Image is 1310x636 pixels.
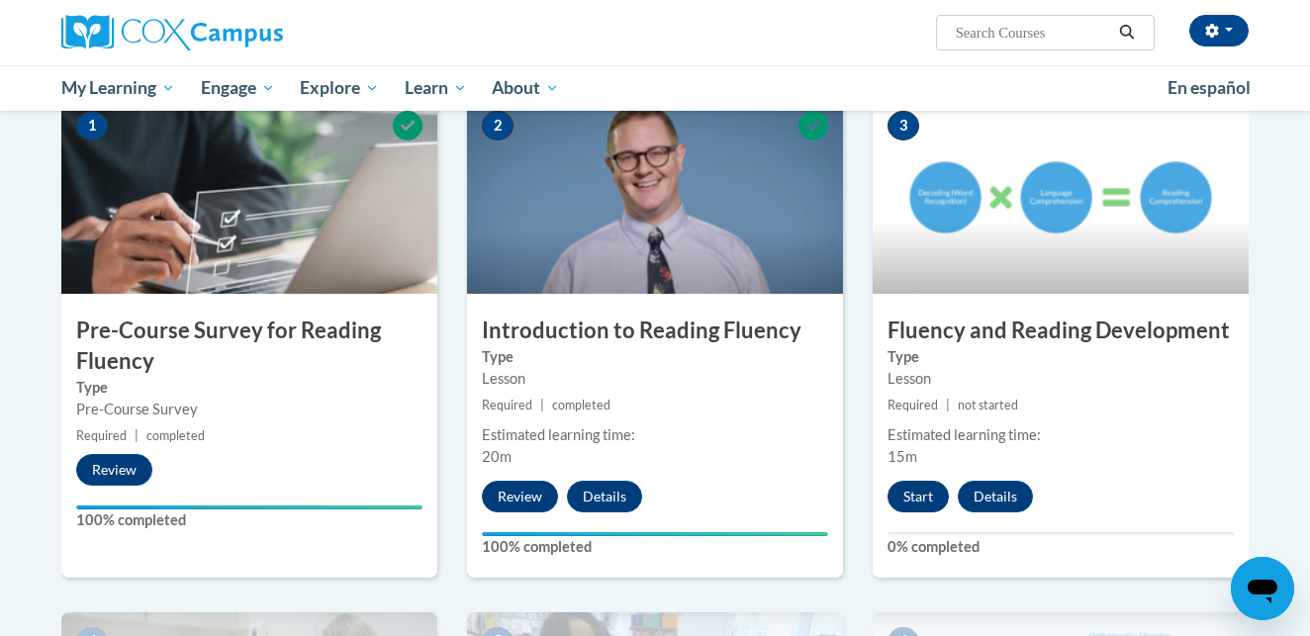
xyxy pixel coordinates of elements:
span: not started [958,398,1018,412]
div: Your progress [76,505,422,509]
div: Lesson [482,368,828,390]
span: Required [76,428,127,443]
button: Account Settings [1189,15,1249,46]
label: 100% completed [76,509,422,531]
span: Required [888,398,938,412]
a: Learn [392,65,480,111]
span: | [135,428,139,443]
h3: Introduction to Reading Fluency [467,316,843,346]
button: Search [1112,21,1142,45]
button: Start [888,481,949,512]
span: | [540,398,544,412]
div: Estimated learning time: [888,424,1234,446]
img: Course Image [873,96,1249,294]
img: Course Image [61,96,437,294]
div: Estimated learning time: [482,424,828,446]
button: Details [958,481,1033,512]
span: My Learning [61,76,175,100]
a: Cox Campus [61,15,437,50]
span: completed [146,428,205,443]
span: Engage [201,76,275,100]
button: Review [482,481,558,512]
span: Required [482,398,532,412]
a: Engage [188,65,288,111]
a: About [480,65,573,111]
span: About [492,76,559,100]
a: Explore [287,65,392,111]
h3: Fluency and Reading Development [873,316,1249,346]
span: | [946,398,950,412]
span: En español [1168,77,1251,98]
input: Search Courses [954,21,1112,45]
span: Explore [300,76,379,100]
button: Review [76,454,152,486]
label: Type [76,377,422,399]
iframe: Button to launch messaging window [1231,557,1294,620]
span: 2 [482,111,514,140]
span: 20m [482,448,512,465]
label: 0% completed [888,536,1234,558]
div: Main menu [32,65,1278,111]
a: My Learning [48,65,188,111]
button: Details [567,481,642,512]
label: 100% completed [482,536,828,558]
span: Learn [405,76,467,100]
span: 3 [888,111,919,140]
img: Course Image [467,96,843,294]
div: Your progress [482,532,828,536]
img: Cox Campus [61,15,283,50]
a: En español [1155,67,1263,109]
label: Type [888,346,1234,368]
span: 15m [888,448,917,465]
span: completed [552,398,610,412]
div: Pre-Course Survey [76,399,422,420]
h3: Pre-Course Survey for Reading Fluency [61,316,437,377]
span: 1 [76,111,108,140]
label: Type [482,346,828,368]
div: Lesson [888,368,1234,390]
